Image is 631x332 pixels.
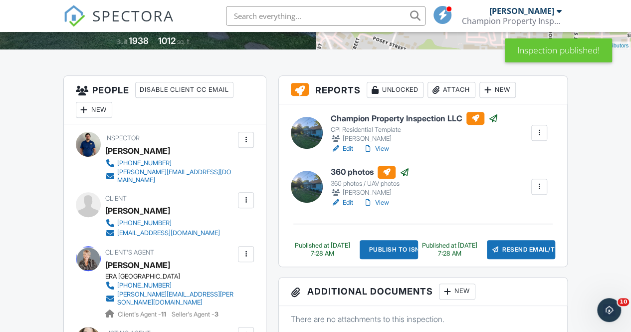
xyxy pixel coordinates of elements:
div: New [439,284,475,300]
a: [PERSON_NAME] [105,258,170,273]
div: Disable Client CC Email [135,82,233,98]
a: [PHONE_NUMBER] [105,158,236,168]
div: Published at [DATE] 7:28 AM [418,242,481,258]
div: [PERSON_NAME][EMAIL_ADDRESS][DOMAIN_NAME] [117,168,236,184]
a: Edit [331,144,353,154]
span: 10 [618,298,629,306]
h6: Champion Property Inspection LLC [331,112,498,125]
h3: People [64,76,266,124]
div: Unlocked [367,82,423,98]
span: Inspector [105,134,140,142]
span: Client [105,195,127,202]
div: [PERSON_NAME] [489,6,554,16]
div: [PERSON_NAME] [105,143,170,158]
a: Edit [331,198,353,208]
div: Published at [DATE] 7:28 AM [291,242,354,258]
input: Search everything... [226,6,425,26]
div: [EMAIL_ADDRESS][DOMAIN_NAME] [117,229,220,237]
a: [EMAIL_ADDRESS][DOMAIN_NAME] [105,228,220,238]
a: Champion Property Inspection LLC CPI Residential Template [PERSON_NAME] [331,112,498,144]
h3: Reports [279,76,567,104]
div: Resend Email/Text [487,240,556,259]
div: New [76,102,112,118]
a: [PERSON_NAME][EMAIL_ADDRESS][DOMAIN_NAME] [105,168,236,184]
span: Built [116,38,127,45]
div: 1012 [158,35,176,46]
div: Attach [427,82,475,98]
div: 1938 [129,35,149,46]
div: ERA [GEOGRAPHIC_DATA] [105,273,244,281]
div: New [479,82,516,98]
h3: Additional Documents [279,278,567,306]
a: 360 photos 360 photos / UAV photos [PERSON_NAME] [331,166,410,198]
span: Client's Agent [105,249,154,256]
a: View [363,144,389,154]
span: Client's Agent - [118,311,168,318]
a: View [363,198,389,208]
div: [PHONE_NUMBER] [117,159,172,167]
div: Champion Property Inspection LLC [462,16,562,26]
div: [PERSON_NAME] [105,203,170,218]
div: Inspection published! [505,38,612,62]
div: [PERSON_NAME] [331,188,410,198]
div: 360 photos / UAV photos [331,180,410,188]
h6: 360 photos [331,166,410,179]
strong: 11 [161,311,166,318]
iframe: Intercom live chat [597,298,621,322]
div: CPI Residential Template [331,126,498,134]
a: [PHONE_NUMBER] [105,281,236,291]
a: [PERSON_NAME][EMAIL_ADDRESS][PERSON_NAME][DOMAIN_NAME] [105,291,236,307]
span: sq. ft. [177,38,191,45]
a: SPECTORA [63,13,174,34]
p: There are no attachments to this inspection. [291,314,555,325]
div: [PHONE_NUMBER] [117,282,172,290]
a: [PHONE_NUMBER] [105,218,220,228]
div: [PERSON_NAME][EMAIL_ADDRESS][PERSON_NAME][DOMAIN_NAME] [117,291,236,307]
span: SPECTORA [92,5,174,26]
div: [PERSON_NAME] [331,134,498,144]
div: [PHONE_NUMBER] [117,219,172,227]
div: Publish to ISN [360,240,419,259]
strong: 3 [214,311,218,318]
span: Seller's Agent - [172,311,218,318]
img: The Best Home Inspection Software - Spectora [63,5,85,27]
